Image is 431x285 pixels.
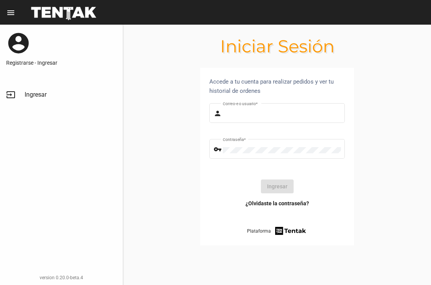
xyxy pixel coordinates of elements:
[6,59,117,67] a: Registrarse - Ingresar
[247,226,307,236] a: Plataforma
[6,90,15,99] mat-icon: input
[25,91,47,99] span: Ingresar
[6,274,117,282] div: version 0.20.0-beta.4
[123,40,431,52] h1: Iniciar Sesión
[209,77,345,96] div: Accede a tu cuenta para realizar pedidos y ver tu historial de ordenes
[6,31,31,55] mat-icon: account_circle
[214,145,223,154] mat-icon: vpn_key
[6,8,15,17] mat-icon: menu
[246,199,309,207] a: ¿Olvidaste la contraseña?
[247,227,271,235] span: Plataforma
[261,179,294,193] button: Ingresar
[214,109,223,118] mat-icon: person
[274,226,307,236] img: tentak-firm.png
